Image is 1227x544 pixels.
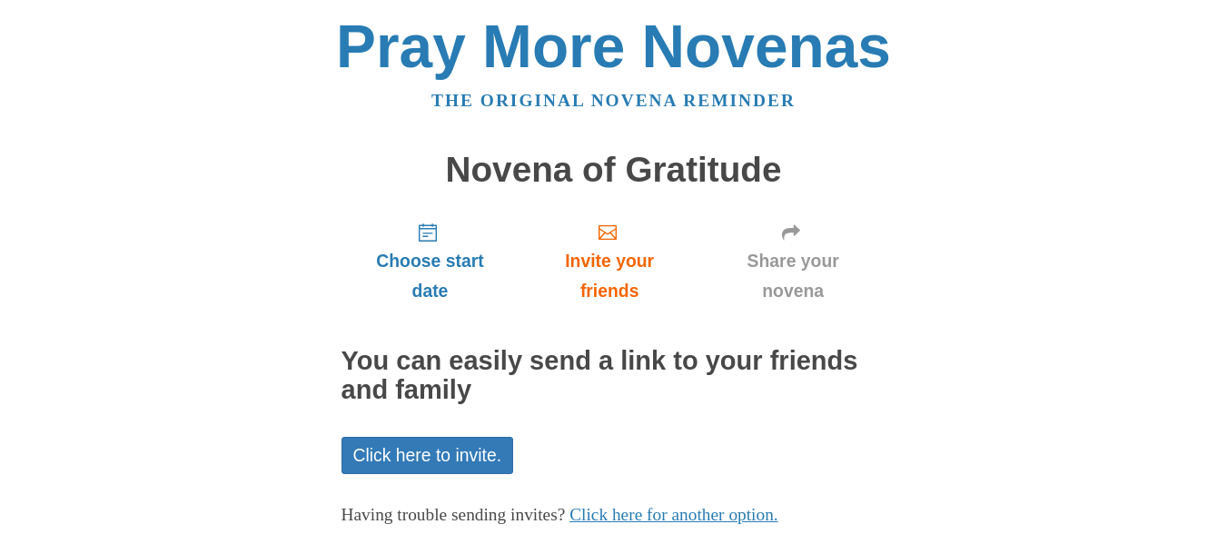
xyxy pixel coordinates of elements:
[341,207,519,315] a: Choose start date
[360,246,501,306] span: Choose start date
[700,207,886,315] a: Share your novena
[431,91,796,110] a: The original novena reminder
[341,151,886,190] h1: Novena of Gratitude
[341,347,886,405] h2: You can easily send a link to your friends and family
[519,207,699,315] a: Invite your friends
[341,437,514,474] a: Click here to invite.
[341,505,566,524] span: Having trouble sending invites?
[537,246,681,306] span: Invite your friends
[569,505,778,524] a: Click here for another option.
[336,13,891,80] a: Pray More Novenas
[718,246,868,306] span: Share your novena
